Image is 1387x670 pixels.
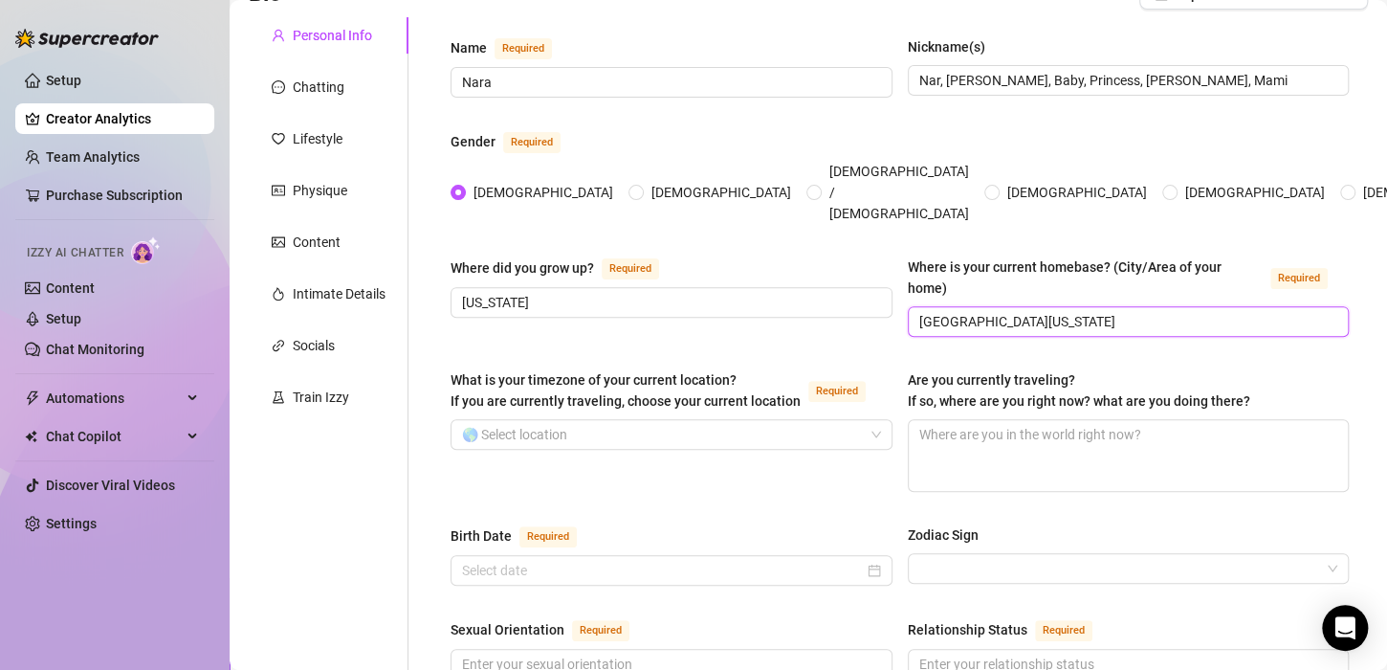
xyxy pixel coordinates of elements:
[919,311,1334,332] input: Where is your current homebase? (City/Area of your home)
[272,339,285,352] span: link
[908,257,1264,299] div: Where is your current homebase? (City/Area of your home)
[908,36,985,57] div: Nickname(s)
[1000,182,1155,203] span: [DEMOGRAPHIC_DATA]
[272,29,285,42] span: user
[495,38,552,59] span: Required
[919,70,1334,91] input: Nickname(s)
[451,130,582,153] label: Gender
[451,257,680,279] label: Where did you grow up?
[46,478,175,493] a: Discover Viral Videos
[46,421,182,452] span: Chat Copilot
[293,77,344,98] div: Chatting
[46,103,199,134] a: Creator Analytics
[451,372,801,409] span: What is your timezone of your current location? If you are currently traveling, choose your curre...
[572,620,629,641] span: Required
[602,258,659,279] span: Required
[519,526,577,547] span: Required
[908,525,992,546] label: Zodiac Sign
[644,182,799,203] span: [DEMOGRAPHIC_DATA]
[451,525,598,547] label: Birth Date
[451,131,495,152] div: Gender
[908,618,1113,641] label: Relationship Status
[462,72,877,93] input: Name
[46,383,182,413] span: Automations
[46,311,81,326] a: Setup
[451,36,573,59] label: Name
[293,128,342,149] div: Lifestyle
[908,525,979,546] div: Zodiac Sign
[131,236,161,264] img: AI Chatter
[1035,620,1092,641] span: Required
[462,292,877,313] input: Where did you grow up?
[272,235,285,249] span: picture
[293,335,335,356] div: Socials
[46,149,140,165] a: Team Analytics
[1270,268,1328,289] span: Required
[808,381,866,402] span: Required
[293,283,385,304] div: Intimate Details
[46,342,144,357] a: Chat Monitoring
[451,37,487,58] div: Name
[822,161,977,224] span: [DEMOGRAPHIC_DATA] / [DEMOGRAPHIC_DATA]
[503,132,561,153] span: Required
[272,80,285,94] span: message
[1322,605,1368,651] div: Open Intercom Messenger
[908,372,1250,409] span: Are you currently traveling? If so, where are you right now? what are you doing there?
[46,280,95,296] a: Content
[466,182,621,203] span: [DEMOGRAPHIC_DATA]
[293,180,347,201] div: Physique
[451,257,594,279] div: Where did you grow up?
[272,287,285,301] span: fire
[462,560,864,581] input: Birth Date
[293,387,349,408] div: Train Izzy
[1178,182,1332,203] span: [DEMOGRAPHIC_DATA]
[908,36,999,57] label: Nickname(s)
[46,516,97,531] a: Settings
[451,619,564,640] div: Sexual Orientation
[908,257,1350,299] label: Where is your current homebase? (City/Area of your home)
[46,188,183,203] a: Purchase Subscription
[451,525,512,547] div: Birth Date
[15,29,159,48] img: logo-BBDzfeDw.svg
[25,391,40,406] span: thunderbolt
[46,73,81,88] a: Setup
[293,232,341,253] div: Content
[908,619,1027,640] div: Relationship Status
[272,391,285,404] span: experiment
[25,430,37,443] img: Chat Copilot
[272,132,285,145] span: heart
[451,618,650,641] label: Sexual Orientation
[27,244,123,262] span: Izzy AI Chatter
[293,25,372,46] div: Personal Info
[272,184,285,197] span: idcard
